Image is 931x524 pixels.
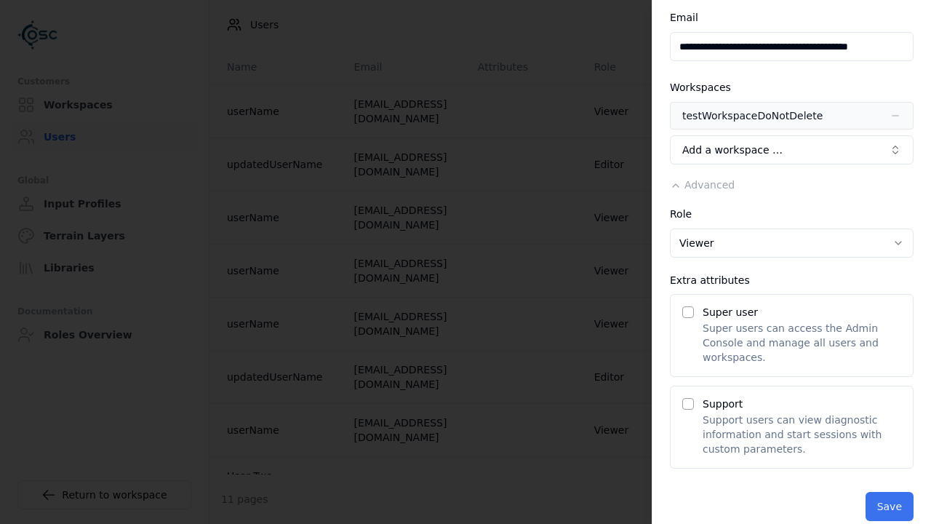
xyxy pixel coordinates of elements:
p: Super users can access the Admin Console and manage all users and workspaces. [703,321,901,365]
div: testWorkspaceDoNotDelete [682,108,823,123]
div: Extra attributes [670,275,914,285]
p: Support users can view diagnostic information and start sessions with custom parameters. [703,413,901,456]
label: Support [703,398,743,410]
span: Advanced [684,179,735,191]
button: Advanced [670,178,735,192]
label: Workspaces [670,82,731,93]
label: Email [670,12,698,23]
button: Save [866,492,914,521]
span: Add a workspace … [682,143,783,157]
label: Super user [703,306,758,318]
label: Role [670,208,692,220]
